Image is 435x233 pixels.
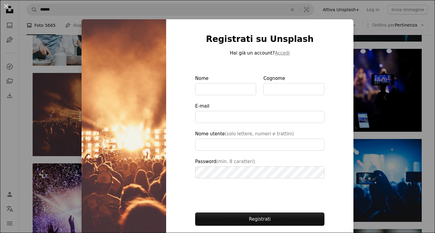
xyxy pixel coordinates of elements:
label: Nome [195,75,256,95]
span: (solo lettere, numeri e trattini) [225,131,294,137]
input: Password(min. 8 caratteri) [195,166,324,178]
input: E-mail [195,111,324,123]
p: Hai già un account? [195,49,324,57]
input: Nome utente(solo lettere, numeri e trattini) [195,139,324,151]
label: Password [195,158,324,178]
h1: Registrati su Unsplash [195,34,324,45]
button: Accedi [275,49,290,57]
input: Nome [195,83,256,95]
button: Registrati [195,213,324,226]
input: Cognome [263,83,324,95]
span: (min. 8 caratteri) [216,159,255,164]
label: Nome utente [195,130,324,151]
label: Cognome [263,75,324,95]
label: E-mail [195,102,324,123]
